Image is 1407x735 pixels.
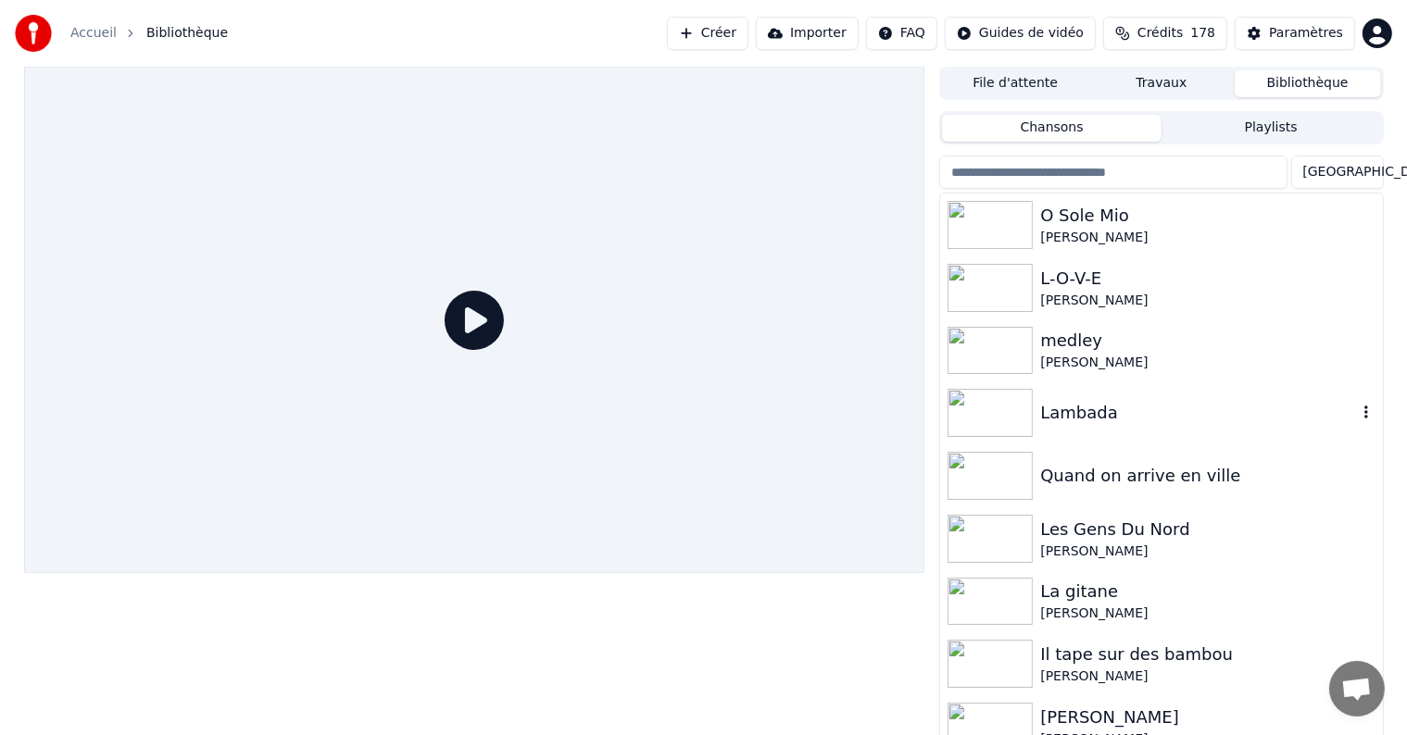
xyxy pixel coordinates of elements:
[70,24,228,43] nav: breadcrumb
[756,17,859,50] button: Importer
[942,70,1088,97] button: File d'attente
[1040,604,1375,623] div: [PERSON_NAME]
[942,115,1162,142] button: Chansons
[1137,24,1183,43] span: Crédits
[1162,115,1381,142] button: Playlists
[1088,70,1235,97] button: Travaux
[1269,24,1343,43] div: Paramètres
[1040,579,1375,604] div: La gitane
[70,24,117,43] a: Accueil
[1190,24,1215,43] span: 178
[1040,667,1375,686] div: [PERSON_NAME]
[1040,542,1375,561] div: [PERSON_NAME]
[1040,642,1375,667] div: Il tape sur des bambou
[1329,661,1385,716] a: Ouvrir le chat
[15,15,52,52] img: youka
[1040,328,1375,354] div: medley
[1040,203,1375,229] div: O Sole Mio
[945,17,1096,50] button: Guides de vidéo
[1103,17,1227,50] button: Crédits178
[1040,354,1375,372] div: [PERSON_NAME]
[1040,292,1375,310] div: [PERSON_NAME]
[866,17,937,50] button: FAQ
[1235,17,1355,50] button: Paramètres
[1040,704,1375,730] div: [PERSON_NAME]
[1040,229,1375,247] div: [PERSON_NAME]
[1040,463,1375,489] div: Quand on arrive en ville
[146,24,228,43] span: Bibliothèque
[1235,70,1381,97] button: Bibliothèque
[667,17,748,50] button: Créer
[1040,517,1375,542] div: Les Gens Du Nord
[1040,266,1375,292] div: L-O-V-E
[1040,400,1356,426] div: Lambada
